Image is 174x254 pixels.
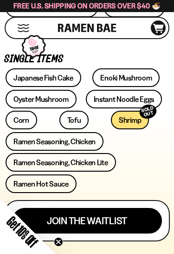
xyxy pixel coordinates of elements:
[92,68,160,87] a: Enoki Mushroom
[4,55,170,64] p: Single Items
[59,111,89,129] a: Tofu
[6,68,81,87] a: Japanese Fish Cake
[6,174,77,193] a: Ramen Hot Sauce
[13,1,161,10] span: Free U.S. Shipping on Orders over $40 🍜
[6,153,116,172] a: Ramen Seasoning, Chicken Lite
[86,90,162,108] a: Instant Noodle Eggs
[17,24,30,32] button: Mobile Menu Trigger
[47,216,127,226] span: Join the waitlist
[12,208,162,234] button: Join the waitlist
[4,214,40,250] span: Get 10% Off
[54,237,63,247] button: Close teaser
[6,111,37,129] a: Corn
[6,132,103,151] a: Ramen Seasoning, Chicken
[6,90,77,108] a: Oyster Mushroom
